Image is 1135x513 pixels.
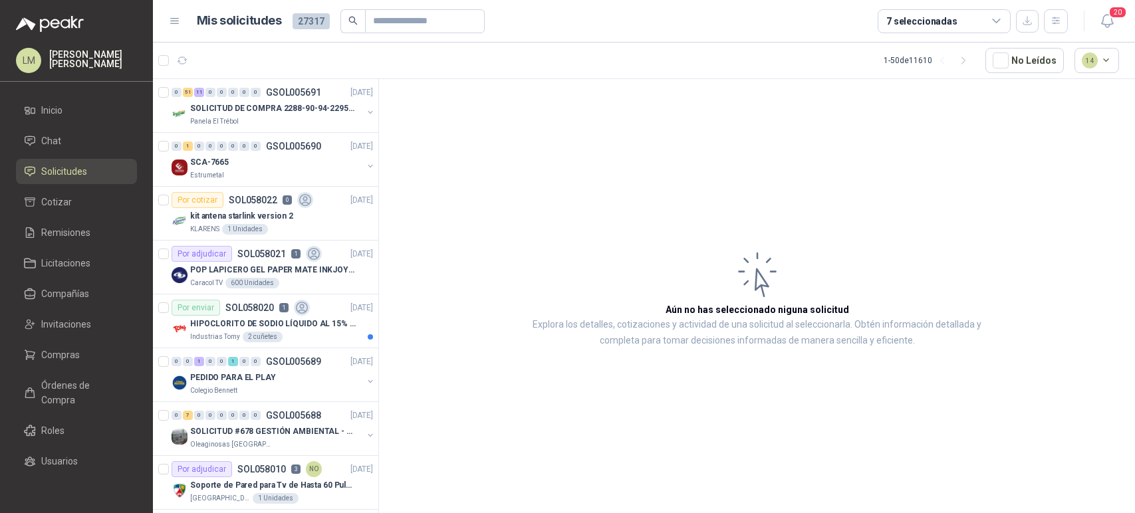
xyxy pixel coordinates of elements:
a: Inicio [16,98,137,123]
p: PEDIDO PARA EL PLAY [190,371,276,384]
div: 0 [239,357,249,366]
p: SCA-7665 [190,156,229,169]
h3: Aún no has seleccionado niguna solicitud [666,302,849,317]
h1: Mis solicitudes [197,11,282,31]
p: SOL058021 [237,249,286,258]
div: 0 [251,142,261,151]
button: 20 [1095,9,1119,33]
img: Company Logo [172,321,188,337]
div: 7 [183,411,193,420]
span: Órdenes de Compra [41,378,124,407]
p: [DATE] [350,302,373,314]
a: Por adjudicarSOL0580211[DATE] Company LogoPOP LAPICERO GEL PAPER MATE INKJOY 0.7 (Revisar el adju... [153,241,378,294]
img: Company Logo [172,482,188,498]
a: Categorías [16,479,137,504]
span: Usuarios [41,454,78,468]
p: SOL058020 [225,303,274,312]
div: 7 seleccionadas [886,14,957,29]
div: 0 [172,88,182,97]
p: GSOL005691 [266,88,321,97]
a: Cotizar [16,189,137,215]
a: Usuarios [16,449,137,474]
p: kit antena starlink version 2 [190,210,293,223]
div: 0 [172,357,182,366]
a: Licitaciones [16,251,137,276]
span: Remisiones [41,225,90,240]
p: HIPOCLORITO DE SODIO LÍQUIDO AL 15% CONT NETO 20L [190,318,356,330]
p: SOLICITUD DE COMPRA 2288-90-94-2295-96-2301-02-04 [190,102,356,115]
div: 0 [205,411,215,420]
div: Por enviar [172,300,220,316]
p: [GEOGRAPHIC_DATA][PERSON_NAME] [190,493,250,504]
div: 0 [251,411,261,420]
div: 0 [172,142,182,151]
span: 27317 [293,13,330,29]
img: Company Logo [172,267,188,283]
p: Explora los detalles, cotizaciones y actividad de una solicitud al seleccionarla. Obtén informaci... [512,317,1002,349]
button: No Leídos [985,48,1064,73]
div: 600 Unidades [225,278,279,288]
p: POP LAPICERO GEL PAPER MATE INKJOY 0.7 (Revisar el adjunto) [190,264,356,276]
p: [DATE] [350,463,373,476]
img: Logo peakr [16,16,84,32]
div: 0 [251,88,261,97]
span: Solicitudes [41,164,87,179]
a: Compras [16,342,137,367]
a: Solicitudes [16,159,137,184]
p: Estrumetal [190,170,224,181]
div: 1 [228,357,238,366]
p: SOL058022 [229,195,277,205]
div: 0 [217,88,227,97]
p: Industrias Tomy [190,332,240,342]
span: Inicio [41,103,63,118]
a: Invitaciones [16,312,137,337]
div: 1 [183,142,193,151]
a: 0 1 0 0 0 0 0 0 GSOL005690[DATE] Company LogoSCA-7665Estrumetal [172,138,376,181]
p: GSOL005689 [266,357,321,366]
div: Por adjudicar [172,461,232,477]
a: Compañías [16,281,137,306]
div: 0 [194,142,204,151]
p: GSOL005690 [266,142,321,151]
a: 0 51 11 0 0 0 0 0 GSOL005691[DATE] Company LogoSOLICITUD DE COMPRA 2288-90-94-2295-96-2301-02-04P... [172,84,376,127]
p: SOLICITUD #678 GESTIÓN AMBIENTAL - TUMACO [190,425,356,438]
p: SOL058010 [237,464,286,474]
div: 0 [228,88,238,97]
div: 0 [194,411,204,420]
div: 0 [239,142,249,151]
a: Chat [16,128,137,154]
img: Company Logo [172,213,188,229]
div: 51 [183,88,193,97]
div: 1 Unidades [253,493,299,504]
p: [DATE] [350,356,373,368]
div: 0 [217,411,227,420]
div: Por cotizar [172,192,223,208]
p: 1 [291,249,301,258]
img: Company Logo [172,375,188,391]
span: Licitaciones [41,256,90,270]
div: 0 [172,411,182,420]
div: 0 [217,142,227,151]
p: [DATE] [350,409,373,422]
div: 0 [239,411,249,420]
a: Remisiones [16,220,137,245]
p: GSOL005688 [266,411,321,420]
div: NO [306,461,322,477]
span: Compras [41,348,80,362]
a: 0 7 0 0 0 0 0 0 GSOL005688[DATE] Company LogoSOLICITUD #678 GESTIÓN AMBIENTAL - TUMACOOleaginosas... [172,407,376,450]
div: 2 cuñetes [243,332,283,342]
img: Company Logo [172,159,188,175]
div: 1 [194,357,204,366]
a: 0 0 1 0 0 1 0 0 GSOL005689[DATE] Company LogoPEDIDO PARA EL PLAYColegio Bennett [172,354,376,396]
a: Por enviarSOL0580201[DATE] Company LogoHIPOCLORITO DE SODIO LÍQUIDO AL 15% CONT NETO 20LIndustria... [153,294,378,348]
div: 0 [205,88,215,97]
p: KLARENS [190,224,219,235]
span: Compañías [41,286,89,301]
p: Oleaginosas [GEOGRAPHIC_DATA][PERSON_NAME] [190,439,274,450]
img: Company Logo [172,106,188,122]
div: Por adjudicar [172,246,232,262]
p: 1 [279,303,289,312]
p: [DATE] [350,194,373,207]
div: 0 [183,357,193,366]
div: 0 [205,142,215,151]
